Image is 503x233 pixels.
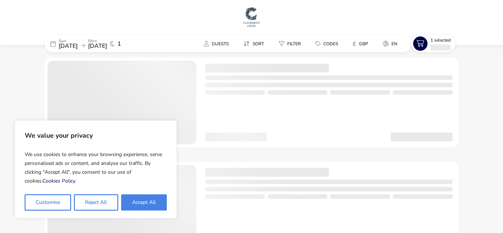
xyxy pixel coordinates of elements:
span: [DATE] [88,42,107,50]
span: Codes [323,41,338,47]
button: Accept All [121,194,167,211]
button: en [377,38,403,49]
button: Guests [198,38,235,49]
naf-pibe-menu-bar-item: £GBP [347,38,377,49]
span: GBP [359,41,368,47]
span: [DATE] [59,42,78,50]
button: Filter [273,38,307,49]
span: 1 [117,41,121,47]
span: Sort [253,41,264,47]
button: Codes [310,38,344,49]
span: 1 Selected [430,37,451,43]
naf-pibe-menu-bar-item: Guests [198,38,238,49]
button: 1 Selected [411,35,455,52]
naf-pibe-menu-bar-item: 1 Selected [411,35,458,52]
p: We value your privacy [25,128,167,143]
span: en [391,41,397,47]
button: Sort [238,38,270,49]
div: We value your privacy [15,120,177,218]
naf-pibe-menu-bar-item: en [377,38,406,49]
naf-pibe-menu-bar-item: Filter [273,38,310,49]
naf-pibe-menu-bar-item: Codes [310,38,347,49]
button: £GBP [347,38,374,49]
div: Sun[DATE]Mon[DATE]1 [45,35,155,52]
img: Main Website [242,6,261,28]
p: Sun [59,39,78,43]
span: Guests [212,41,229,47]
span: Filter [287,41,301,47]
i: £ [353,40,356,47]
a: Cookies Policy [42,177,75,184]
button: Customise [25,194,71,211]
naf-pibe-menu-bar-item: Sort [238,38,273,49]
p: We use cookies to enhance your browsing experience, serve personalised ads or content, and analys... [25,147,167,188]
button: Reject All [74,194,118,211]
p: Mon [88,39,107,43]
